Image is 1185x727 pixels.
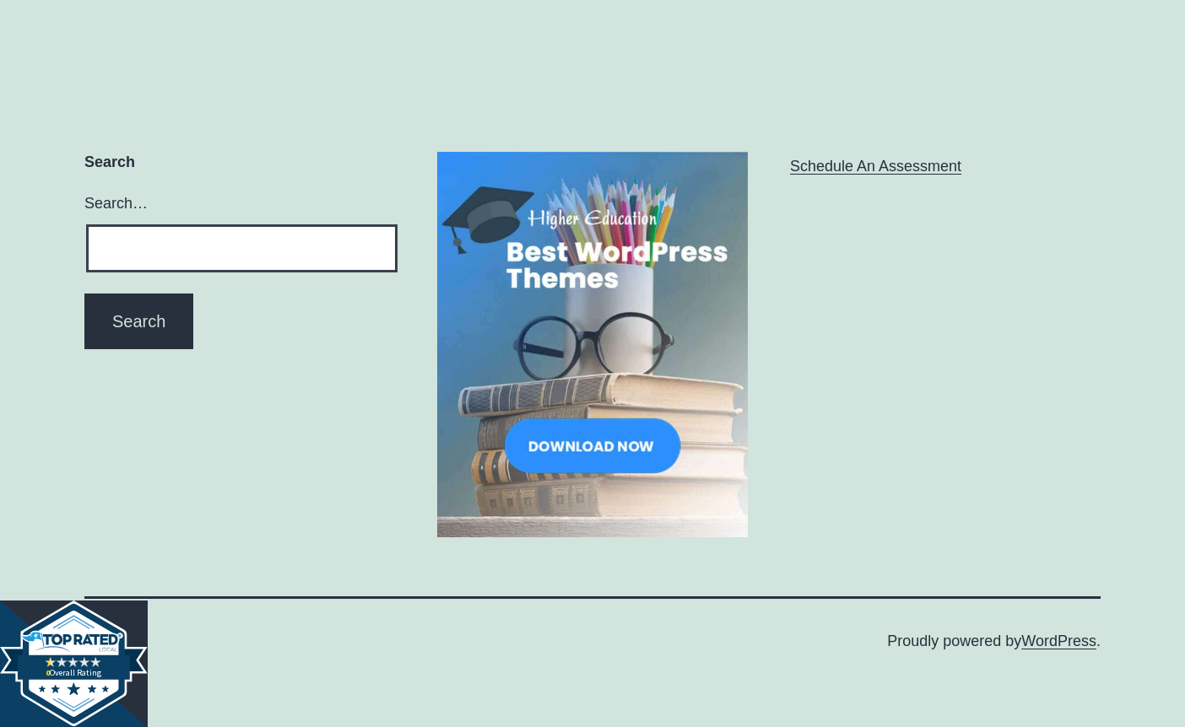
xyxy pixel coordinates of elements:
div: Proudly powered by . [887,628,1101,654]
tspan: 0 [46,667,51,678]
text: Overall Rating [46,667,102,678]
nav: Menu [790,152,1101,180]
input: Search [84,293,193,349]
h2: Search [84,152,395,173]
a: WordPress [1021,633,1096,649]
label: Search… [84,191,395,217]
a: Schedule An Assessment [790,158,961,175]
